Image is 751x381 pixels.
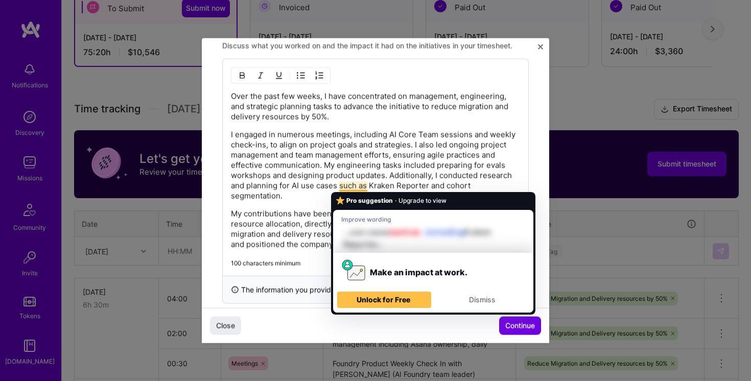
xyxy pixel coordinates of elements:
[505,320,535,330] span: Continue
[256,72,265,80] img: Italic
[216,320,235,330] span: Close
[231,91,520,250] div: To enrich screen reader interactions, please activate Accessibility in Grammarly extension settings
[315,72,323,80] img: OL
[231,91,520,122] p: Over the past few weeks, I have concentrated on management, engineering, and strategic planning t...
[275,72,283,80] img: Underline
[210,316,241,335] button: Close
[538,44,543,55] button: Close
[222,276,529,304] div: The information you provide will be shared with Kraken .
[231,259,300,268] div: 100 characters minimum
[222,41,529,51] label: Discuss what you worked on and the impact it had on the initiatives in your timesheet.
[231,209,520,250] p: My contributions have been pivotal in streamlining processes and optimizing resource allocation, ...
[238,72,246,80] img: Bold
[499,316,541,335] button: Continue
[297,72,305,80] img: UL
[231,130,520,201] p: I engaged in numerous meetings, including AI Core Team sessions and weekly check-ins, to align on...
[231,284,239,295] i: icon InfoBlack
